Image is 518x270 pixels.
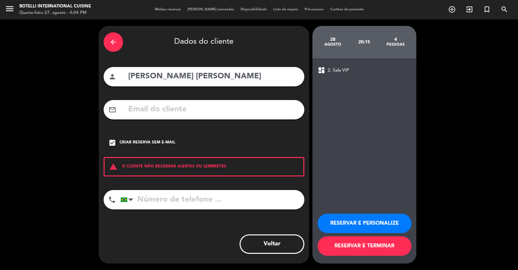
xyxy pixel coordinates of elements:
[19,10,91,16] div: Quarta-feira 27. agosto - 4:04 PM
[301,8,327,11] span: Pré-acessos
[19,3,91,10] div: Botelli International Cuisine
[104,157,304,176] div: O CLIENTE NÃO RECEBERÁ ALERTAS OU LEMBRETES
[318,236,411,256] button: RESERVAR E TERMINAR
[240,234,304,254] button: Voltar
[109,38,117,46] i: arrow_back
[317,37,349,42] div: 28
[105,163,122,171] i: warning
[327,8,367,11] span: Cartões de presente
[152,8,184,11] span: Minhas reservas
[348,31,380,53] div: 20:15
[128,103,299,116] input: Email do cliente
[466,6,473,13] i: exit_to_app
[328,67,349,74] span: 2. Sala VIP
[5,4,15,16] button: menu
[108,106,116,114] i: mail_outline
[380,37,411,42] div: 4
[448,6,456,13] i: add_circle_outline
[318,214,411,233] button: RESERVAR E PERSONALIZE
[5,4,15,14] i: menu
[108,196,116,204] i: phone
[121,190,136,209] div: Brazil (Brasil): +55
[318,66,325,74] span: dashboard
[501,6,508,13] i: search
[119,140,175,146] div: Criar reserva sem e-mail
[184,8,237,11] span: [PERSON_NAME] semeadas
[104,31,304,53] div: Dados do cliente
[108,73,116,81] i: person
[317,42,349,47] div: agosto
[128,70,299,83] input: Nome do cliente
[237,8,270,11] span: Disponibilidade
[483,6,491,13] i: turned_in_not
[108,139,116,147] i: check_box
[120,190,304,209] input: Número de telefone ...
[270,8,301,11] span: Lista de espera
[380,42,411,47] div: pessoas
